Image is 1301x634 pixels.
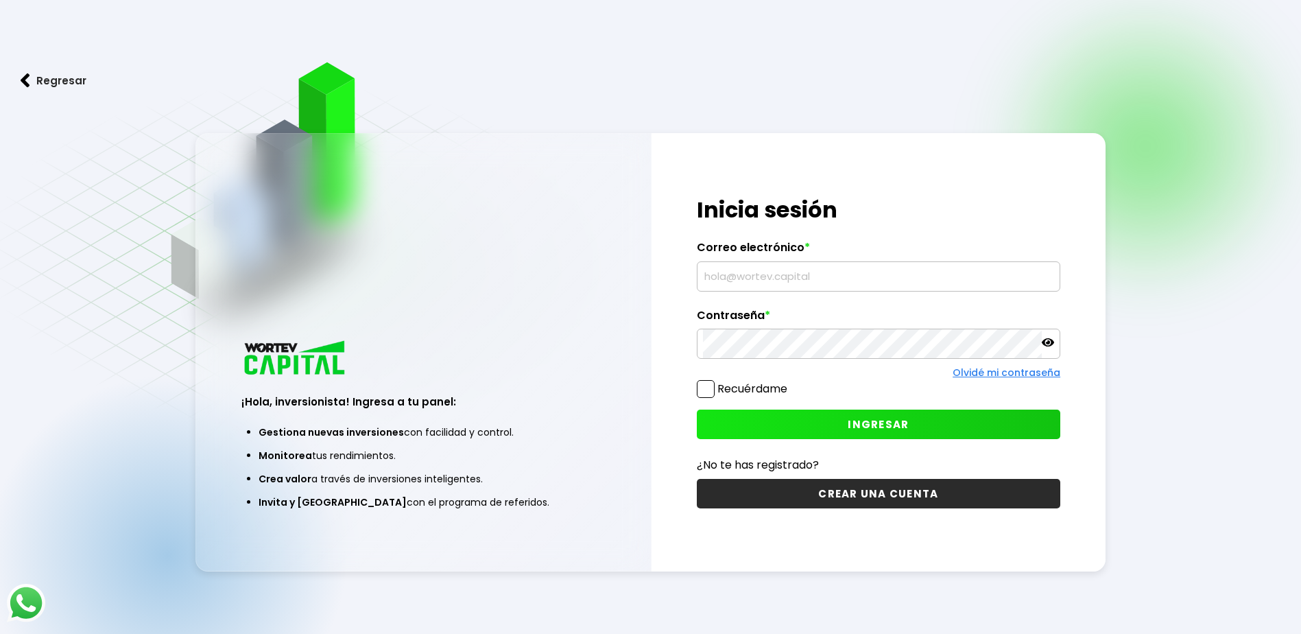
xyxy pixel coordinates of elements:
span: INGRESAR [848,417,909,432]
span: Crea valor [259,472,311,486]
li: tus rendimientos. [259,444,588,467]
img: logos_whatsapp-icon.242b2217.svg [7,584,45,622]
a: Olvidé mi contraseña [953,366,1060,379]
li: con el programa de referidos. [259,491,588,514]
label: Contraseña [697,309,1060,329]
a: ¿No te has registrado?CREAR UNA CUENTA [697,456,1060,508]
img: flecha izquierda [21,73,30,88]
li: con facilidad y control. [259,421,588,444]
span: Invita y [GEOGRAPHIC_DATA] [259,495,407,509]
h1: Inicia sesión [697,193,1060,226]
p: ¿No te has registrado? [697,456,1060,473]
span: Monitorea [259,449,312,462]
label: Correo electrónico [697,241,1060,261]
label: Recuérdame [717,381,787,397]
button: INGRESAR [697,410,1060,439]
input: hola@wortev.capital [703,262,1054,291]
h3: ¡Hola, inversionista! Ingresa a tu panel: [241,394,605,410]
span: Gestiona nuevas inversiones [259,425,404,439]
li: a través de inversiones inteligentes. [259,467,588,491]
button: CREAR UNA CUENTA [697,479,1060,508]
img: logo_wortev_capital [241,339,350,379]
